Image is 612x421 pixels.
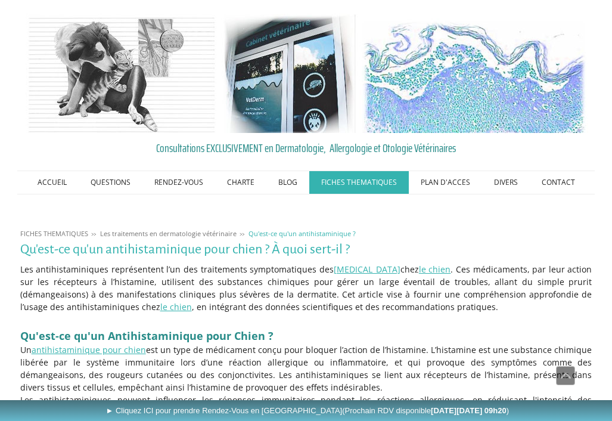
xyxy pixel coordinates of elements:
[266,171,309,194] a: BLOG
[419,264,451,275] a: le chien
[20,329,274,343] span: Qu'est-ce qu'un Antihistaminique pour Chien ?
[431,406,507,415] b: [DATE][DATE] 09h20
[20,343,592,394] p: Un est un type de médicament conçu pour bloquer l’action de l’histamine. L’histamine est une subs...
[100,229,237,238] span: Les traitements en dermatologie vétérinaire
[334,264,400,275] a: [MEDICAL_DATA]
[160,301,192,312] a: le chien
[20,263,592,313] p: Les antihistaminiques représentent l’un des traitements symptomatiques des chez . Ces médicaments...
[142,171,215,194] a: RENDEZ-VOUS
[20,242,592,257] h1: Qu'est-ce qu'un antihistaminique pour chien ? À quoi sert-il ?
[20,139,592,157] a: Consultations EXCLUSIVEMENT en Dermatologie, Allergologie et Otologie Vétérinaires
[215,171,266,194] a: CHARTE
[79,171,142,194] a: QUESTIONS
[17,229,91,238] a: FICHES THEMATIQUES
[557,367,574,385] span: Défiler vers le haut
[248,229,356,238] span: Qu'est-ce qu'un antihistaminique ?
[342,406,509,415] span: (Prochain RDV disponible )
[530,171,587,194] a: CONTACT
[556,366,575,385] a: Défiler vers le haut
[309,171,409,194] a: FICHES THEMATIQUES
[32,344,146,355] a: antihistaminique pour chien
[20,229,88,238] span: FICHES THEMATIQUES
[409,171,482,194] a: PLAN D'ACCES
[246,229,359,238] a: Qu'est-ce qu'un antihistaminique ?
[482,171,530,194] a: DIVERS
[105,406,509,415] span: ► Cliquez ICI pour prendre Rendez-Vous en [GEOGRAPHIC_DATA]
[26,171,79,194] a: ACCUEIL
[97,229,240,238] a: Les traitements en dermatologie vétérinaire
